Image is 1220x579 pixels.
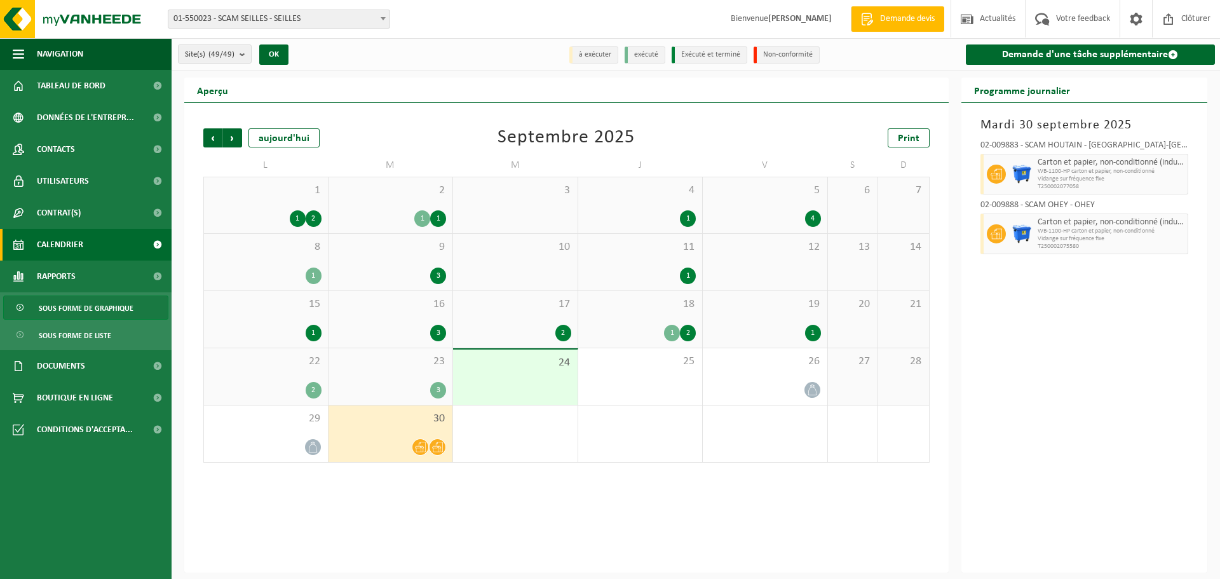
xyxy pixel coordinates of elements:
[37,197,81,229] span: Contrat(s)
[680,210,696,227] div: 1
[335,412,447,426] span: 30
[430,210,446,227] div: 1
[37,102,134,133] span: Données de l'entrepr...
[1012,165,1031,184] img: WB-1100-HPE-BE-01
[306,210,322,227] div: 2
[585,297,696,311] span: 18
[555,325,571,341] div: 2
[884,240,922,254] span: 14
[966,44,1216,65] a: Demande d'une tâche supplémentaire
[672,46,747,64] li: Exécuté et terminé
[414,210,430,227] div: 1
[703,154,828,177] td: V
[3,323,168,347] a: Sous forme de liste
[259,44,288,65] button: OK
[498,128,635,147] div: Septembre 2025
[37,261,76,292] span: Rapports
[709,184,821,198] span: 5
[37,165,89,197] span: Utilisateurs
[223,128,242,147] span: Suivant
[980,116,1189,135] h3: Mardi 30 septembre 2025
[1038,183,1185,191] span: T250002077058
[834,355,872,369] span: 27
[203,128,222,147] span: Précédent
[306,382,322,398] div: 2
[37,133,75,165] span: Contacts
[805,210,821,227] div: 4
[37,382,113,414] span: Boutique en ligne
[878,154,929,177] td: D
[1038,158,1185,168] span: Carton et papier, non-conditionné (industriel)
[168,10,390,28] span: 01-550023 - SCAM SEILLES - SEILLES
[851,6,944,32] a: Demande devis
[335,240,447,254] span: 9
[210,240,322,254] span: 8
[37,229,83,261] span: Calendrier
[37,350,85,382] span: Documents
[1038,243,1185,250] span: T250002075580
[37,70,105,102] span: Tableau de bord
[184,78,241,102] h2: Aperçu
[585,240,696,254] span: 11
[168,10,390,29] span: 01-550023 - SCAM SEILLES - SEILLES
[39,296,133,320] span: Sous forme de graphique
[210,355,322,369] span: 22
[1038,228,1185,235] span: WB-1100-HP carton et papier, non-conditionné
[203,154,329,177] td: L
[459,240,571,254] span: 10
[1012,224,1031,243] img: WB-1100-HPE-BE-01
[585,355,696,369] span: 25
[877,13,938,25] span: Demande devis
[430,268,446,284] div: 3
[210,184,322,198] span: 1
[430,382,446,398] div: 3
[569,46,618,64] li: à exécuter
[980,201,1189,214] div: 02-009888 - SCAM OHEY - OHEY
[680,325,696,341] div: 2
[335,297,447,311] span: 16
[37,38,83,70] span: Navigation
[980,141,1189,154] div: 02-009883 - SCAM HOUTAIN - [GEOGRAPHIC_DATA]-[GEOGRAPHIC_DATA]
[834,297,872,311] span: 20
[805,325,821,341] div: 1
[768,14,832,24] strong: [PERSON_NAME]
[884,355,922,369] span: 28
[459,184,571,198] span: 3
[709,355,821,369] span: 26
[680,268,696,284] div: 1
[625,46,665,64] li: exécuté
[709,297,821,311] span: 19
[210,412,322,426] span: 29
[210,297,322,311] span: 15
[1038,168,1185,175] span: WB-1100-HP carton et papier, non-conditionné
[329,154,454,177] td: M
[248,128,320,147] div: aujourd'hui
[898,133,919,144] span: Print
[185,45,234,64] span: Site(s)
[290,210,306,227] div: 1
[459,297,571,311] span: 17
[178,44,252,64] button: Site(s)(49/49)
[884,184,922,198] span: 7
[335,355,447,369] span: 23
[459,356,571,370] span: 24
[834,240,872,254] span: 13
[709,240,821,254] span: 12
[453,154,578,177] td: M
[585,184,696,198] span: 4
[888,128,930,147] a: Print
[306,325,322,341] div: 1
[430,325,446,341] div: 3
[208,50,234,58] count: (49/49)
[335,184,447,198] span: 2
[884,297,922,311] span: 21
[39,324,111,348] span: Sous forme de liste
[306,268,322,284] div: 1
[961,78,1083,102] h2: Programme journalier
[578,154,703,177] td: J
[37,414,133,446] span: Conditions d'accepta...
[1038,217,1185,228] span: Carton et papier, non-conditionné (industriel)
[664,325,680,341] div: 1
[1038,235,1185,243] span: Vidange sur fréquence fixe
[828,154,879,177] td: S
